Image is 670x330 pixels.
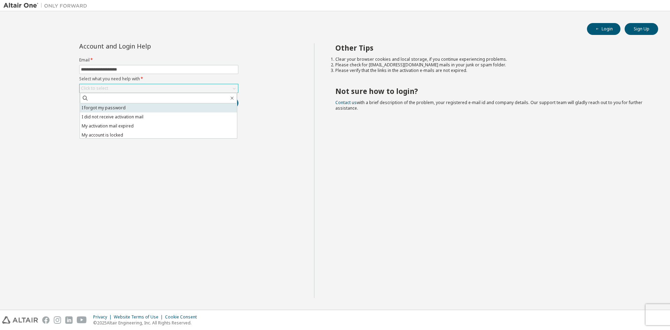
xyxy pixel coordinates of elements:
[65,316,73,324] img: linkedin.svg
[165,314,201,320] div: Cookie Consent
[335,100,357,105] a: Contact us
[335,100,642,111] span: with a brief description of the problem, your registered e-mail id and company details. Our suppo...
[114,314,165,320] div: Website Terms of Use
[80,103,237,112] li: I forgot my password
[42,316,50,324] img: facebook.svg
[93,314,114,320] div: Privacy
[2,316,38,324] img: altair_logo.svg
[79,57,238,63] label: Email
[335,43,646,52] h2: Other Tips
[81,86,108,91] div: Click to select
[77,316,87,324] img: youtube.svg
[79,43,207,49] div: Account and Login Help
[54,316,61,324] img: instagram.svg
[79,76,238,82] label: Select what you need help with
[335,62,646,68] li: Please check for [EMAIL_ADDRESS][DOMAIN_NAME] mails in your junk or spam folder.
[335,68,646,73] li: Please verify that the links in the activation e-mails are not expired.
[587,23,620,35] button: Login
[93,320,201,326] p: © 2025 Altair Engineering, Inc. All Rights Reserved.
[625,23,658,35] button: Sign Up
[335,57,646,62] li: Clear your browser cookies and local storage, if you continue experiencing problems.
[335,87,646,96] h2: Not sure how to login?
[80,84,238,93] div: Click to select
[3,2,91,9] img: Altair One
